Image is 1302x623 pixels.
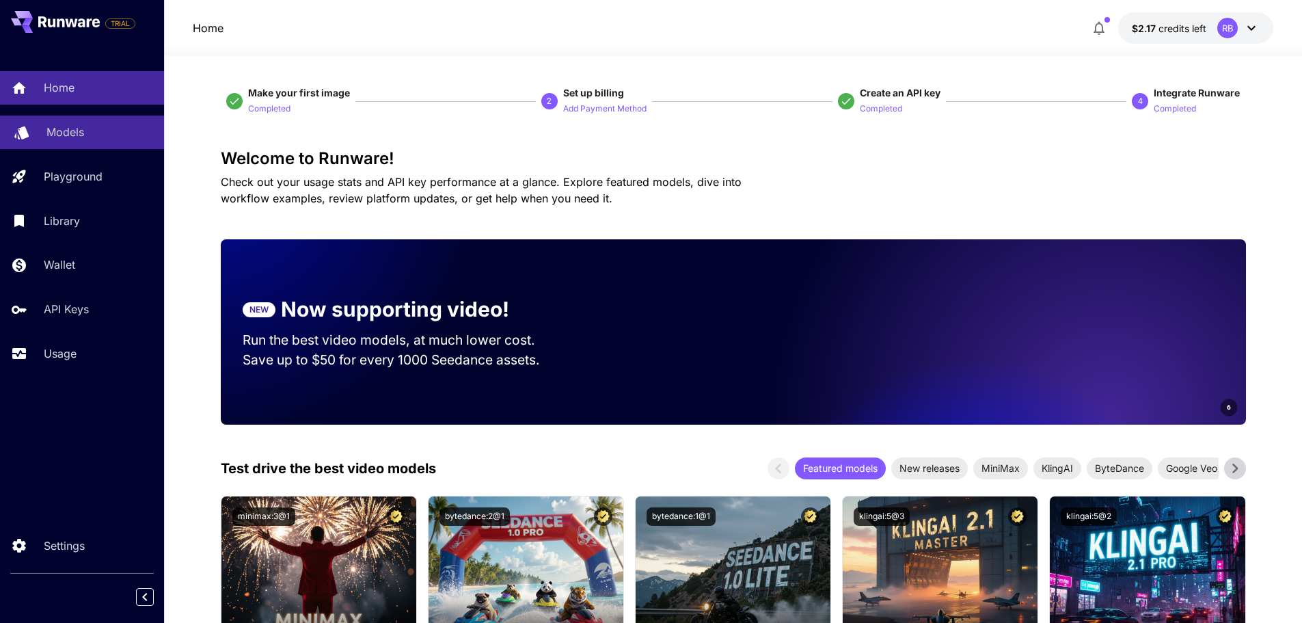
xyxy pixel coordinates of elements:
span: ByteDance [1087,461,1152,475]
button: bytedance:1@1 [647,507,716,526]
p: NEW [249,304,269,316]
span: credits left [1158,23,1206,34]
h3: Welcome to Runware! [221,149,1246,168]
span: MiniMax [973,461,1028,475]
p: Wallet [44,256,75,273]
button: Collapse sidebar [136,588,154,606]
button: Completed [248,100,290,116]
div: $2.17498 [1132,21,1206,36]
span: 6 [1227,402,1231,412]
nav: breadcrumb [193,20,223,36]
p: Run the best video models, at much lower cost. [243,330,561,350]
p: Completed [860,103,902,116]
div: New releases [891,458,968,479]
button: bytedance:2@1 [439,507,510,526]
div: RB [1217,18,1238,38]
span: New releases [891,461,968,475]
p: 2 [547,95,552,107]
button: Certified Model – Vetted for best performance and includes a commercial license. [801,507,819,526]
p: Library [44,213,80,229]
p: Models [46,124,84,140]
button: minimax:3@1 [232,507,295,526]
p: 4 [1138,95,1143,107]
div: Featured models [795,458,886,479]
p: Add Payment Method [563,103,647,116]
span: Make your first image [248,87,350,98]
div: MiniMax [973,458,1028,479]
span: $2.17 [1132,23,1158,34]
button: Add Payment Method [563,100,647,116]
button: Completed [1154,100,1196,116]
button: klingai:5@2 [1061,507,1117,526]
span: Integrate Runware [1154,87,1240,98]
span: Check out your usage stats and API key performance at a glance. Explore featured models, dive int... [221,175,742,205]
div: ByteDance [1087,458,1152,479]
p: Completed [248,103,290,116]
button: Certified Model – Vetted for best performance and includes a commercial license. [1216,507,1234,526]
button: klingai:5@3 [854,507,910,526]
button: Completed [860,100,902,116]
a: Home [193,20,223,36]
p: Save up to $50 for every 1000 Seedance assets. [243,350,561,370]
button: Certified Model – Vetted for best performance and includes a commercial license. [387,507,405,526]
p: Completed [1154,103,1196,116]
p: Settings [44,538,85,554]
span: Create an API key [860,87,940,98]
div: Collapse sidebar [146,585,164,609]
p: API Keys [44,301,89,317]
span: KlingAI [1033,461,1081,475]
p: Now supporting video! [281,294,509,325]
button: Certified Model – Vetted for best performance and includes a commercial license. [1008,507,1027,526]
span: Set up billing [563,87,624,98]
span: Google Veo [1158,461,1225,475]
span: TRIAL [106,18,135,29]
p: Usage [44,345,77,362]
p: Home [44,79,74,96]
button: Certified Model – Vetted for best performance and includes a commercial license. [594,507,612,526]
span: Add your payment card to enable full platform functionality. [105,15,135,31]
button: $2.17498RB [1118,12,1273,44]
div: Google Veo [1158,458,1225,479]
div: KlingAI [1033,458,1081,479]
span: Featured models [795,461,886,475]
p: Test drive the best video models [221,458,436,479]
p: Playground [44,168,103,185]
